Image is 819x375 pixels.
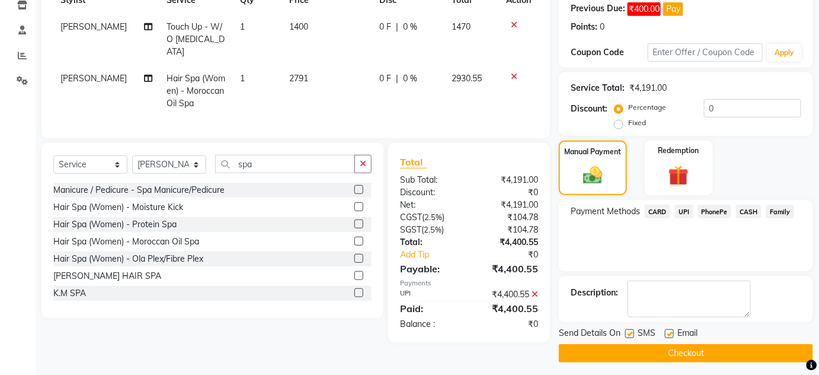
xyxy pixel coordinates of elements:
[577,164,609,187] img: _cash.svg
[424,225,442,234] span: 2.5%
[391,174,469,186] div: Sub Total:
[677,327,698,342] span: Email
[469,318,547,330] div: ₹0
[391,211,469,224] div: ( )
[404,72,418,85] span: 0 %
[766,205,794,218] span: Family
[53,201,183,214] div: Hair Spa (Women) - Moisture Kick
[400,212,422,223] span: CGST
[53,270,161,282] div: [PERSON_NAME] HAIR SPA
[559,344,813,363] button: Checkout
[60,21,127,32] span: [PERSON_NAME]
[391,186,469,199] div: Discount:
[380,72,392,85] span: 0 F
[289,21,308,32] span: 1400
[736,205,762,218] span: CASH
[53,253,203,265] div: Hair Spa (Women) - Ola Plex/Fibre Plex
[559,327,620,342] span: Send Details On
[600,21,604,33] div: 0
[767,44,801,62] button: Apply
[53,236,199,248] div: Hair Spa (Women) - Moroccan Oil Spa
[571,205,640,218] span: Payment Methods
[469,186,547,199] div: ₹0
[60,73,127,84] span: [PERSON_NAME]
[167,73,225,109] span: Hair Spa (Women) - Moroccan Oil Spa
[469,236,547,249] div: ₹4,400.55
[215,155,355,173] input: Search or Scan
[391,224,469,236] div: ( )
[53,184,225,196] div: Manicure / Pedicure - Spa Manicure/Pedicure
[658,145,699,156] label: Redemption
[391,199,469,211] div: Net:
[675,205,693,218] span: UPI
[469,262,547,276] div: ₹4,400.55
[571,2,625,16] div: Previous Due:
[628,117,646,128] label: Fixed
[391,236,469,249] div: Total:
[289,73,308,84] span: 2791
[400,224,421,235] span: SGST
[469,224,547,236] div: ₹104.78
[571,287,618,299] div: Description:
[571,82,625,94] div: Service Total:
[628,102,666,113] label: Percentage
[564,147,621,157] label: Manual Payment
[648,43,763,62] input: Enter Offer / Coupon Code
[391,249,482,261] a: Add Tip
[424,212,442,222] span: 2.5%
[391,318,469,330] div: Balance :
[167,21,225,57] span: Touch Up - W/O [MEDICAL_DATA]
[571,103,607,115] div: Discount:
[380,21,392,33] span: 0 F
[400,278,538,288] div: Payments
[698,205,732,218] span: PhonePe
[663,2,683,16] button: Pay
[391,288,469,301] div: UPI
[571,21,597,33] div: Points:
[469,211,547,224] div: ₹104.78
[662,163,695,189] img: _gift.svg
[391,301,469,316] div: Paid:
[404,21,418,33] span: 0 %
[638,327,655,342] span: SMS
[645,205,670,218] span: CARD
[452,21,471,32] span: 1470
[240,73,245,84] span: 1
[452,73,482,84] span: 2930.55
[400,156,427,169] span: Total
[482,249,547,261] div: ₹0
[469,301,547,316] div: ₹4,400.55
[469,174,547,186] div: ₹4,191.00
[628,2,661,16] span: ₹400.00
[391,262,469,276] div: Payable:
[53,218,177,231] div: Hair Spa (Women) - Protein Spa
[396,72,399,85] span: |
[53,287,86,300] div: K.M SPA
[469,199,547,211] div: ₹4,191.00
[469,288,547,301] div: ₹4,400.55
[571,46,648,59] div: Coupon Code
[396,21,399,33] span: |
[240,21,245,32] span: 1
[629,82,667,94] div: ₹4,191.00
